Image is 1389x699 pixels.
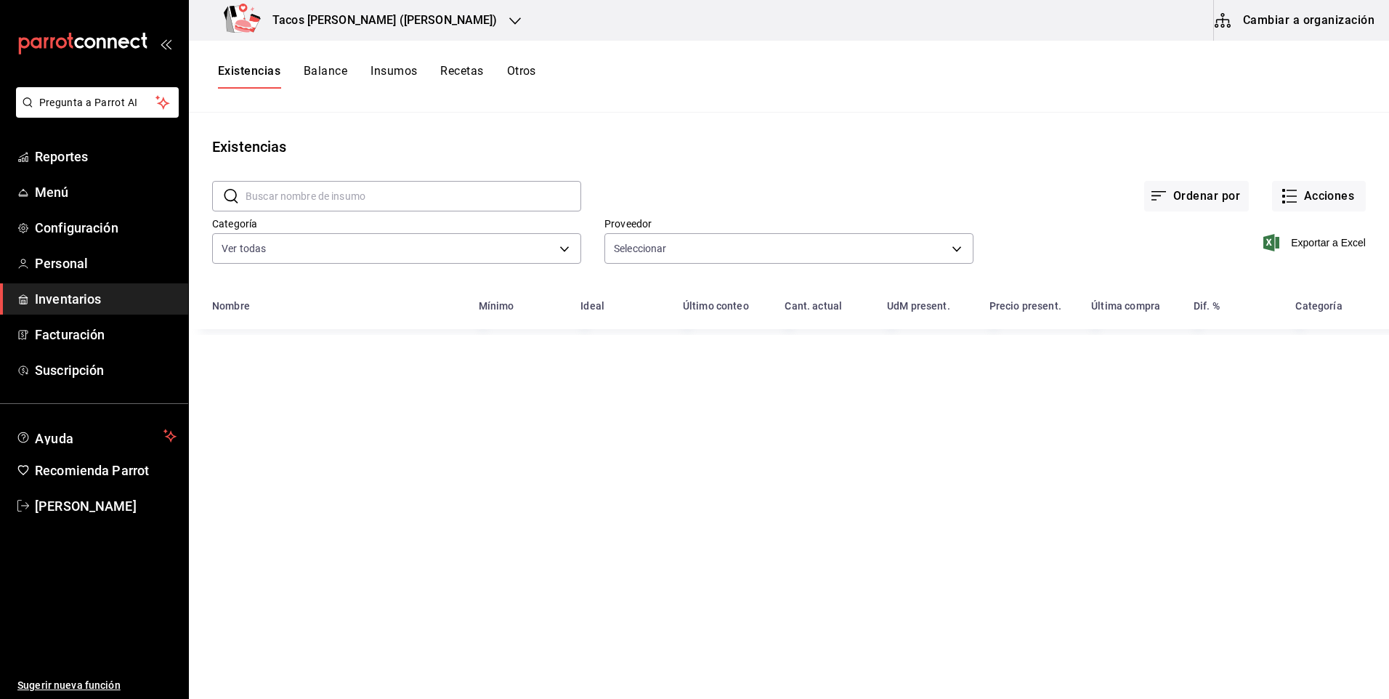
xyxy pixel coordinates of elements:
[1295,300,1342,312] div: Categoría
[10,105,179,121] a: Pregunta a Parrot AI
[1194,300,1220,312] div: Dif. %
[212,300,250,312] div: Nombre
[580,300,604,312] div: Ideal
[440,64,483,89] button: Recetas
[683,300,749,312] div: Último conteo
[1144,181,1249,211] button: Ordenar por
[1266,234,1366,251] button: Exportar a Excel
[989,300,1061,312] div: Precio present.
[218,64,536,89] div: navigation tabs
[35,496,177,516] span: [PERSON_NAME]
[370,64,417,89] button: Insumos
[35,182,177,202] span: Menú
[887,300,950,312] div: UdM present.
[261,12,498,29] h3: Tacos [PERSON_NAME] ([PERSON_NAME])
[35,218,177,238] span: Configuración
[246,182,581,211] input: Buscar nombre de insumo
[35,427,158,445] span: Ayuda
[212,219,581,229] label: Categoría
[35,325,177,344] span: Facturación
[614,241,666,256] span: Seleccionar
[304,64,347,89] button: Balance
[1272,181,1366,211] button: Acciones
[212,136,286,158] div: Existencias
[222,241,266,256] span: Ver todas
[785,300,842,312] div: Cant. actual
[16,87,179,118] button: Pregunta a Parrot AI
[35,461,177,480] span: Recomienda Parrot
[160,38,171,49] button: open_drawer_menu
[35,360,177,380] span: Suscripción
[479,300,514,312] div: Mínimo
[35,147,177,166] span: Reportes
[507,64,536,89] button: Otros
[35,289,177,309] span: Inventarios
[39,95,156,110] span: Pregunta a Parrot AI
[604,219,973,229] label: Proveedor
[218,64,280,89] button: Existencias
[17,678,177,693] span: Sugerir nueva función
[35,254,177,273] span: Personal
[1091,300,1160,312] div: Última compra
